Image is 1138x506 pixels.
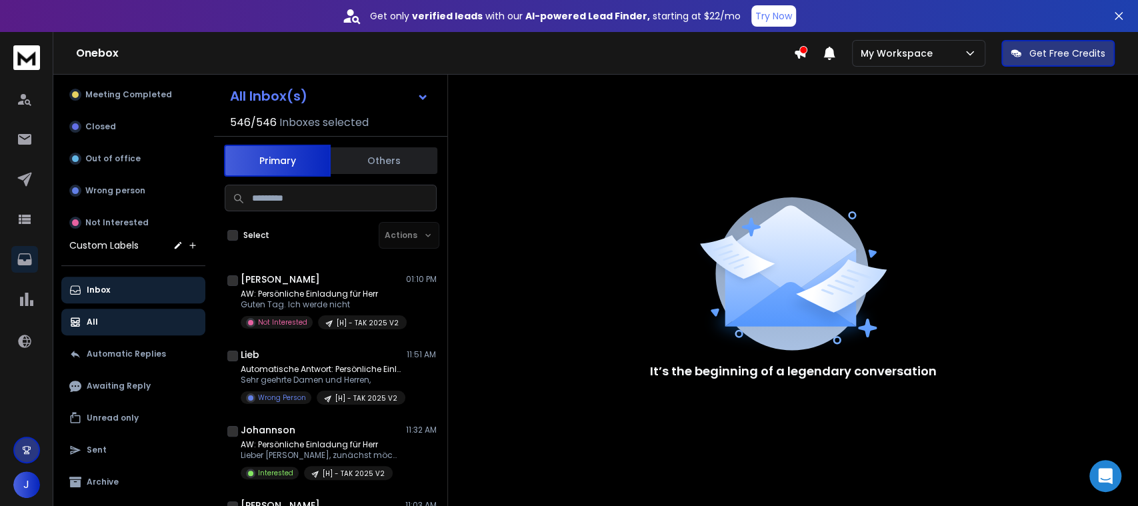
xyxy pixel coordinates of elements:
[241,375,401,385] p: Sehr geehrte Damen und Herren,
[279,115,369,131] h3: Inboxes selected
[406,425,437,435] p: 11:32 AM
[1001,40,1115,67] button: Get Free Credits
[61,81,205,108] button: Meeting Completed
[335,393,397,403] p: [H] - TAK 2025 V2
[87,381,151,391] p: Awaiting Reply
[85,185,145,196] p: Wrong person
[337,318,399,328] p: [H] - TAK 2025 V2
[87,349,166,359] p: Automatic Replies
[241,423,295,437] h1: Johannson
[323,469,385,479] p: [H] - TAK 2025 V2
[13,471,40,498] button: J
[61,177,205,204] button: Wrong person
[76,45,793,61] h1: Onebox
[85,89,172,100] p: Meeting Completed
[1089,460,1121,492] div: Open Intercom Messenger
[87,285,110,295] p: Inbox
[243,230,269,241] label: Select
[241,364,401,375] p: Automatische Antwort: Persönliche Einladung für
[412,9,483,23] strong: verified leads
[650,362,937,381] p: It’s the beginning of a legendary conversation
[69,239,139,252] h3: Custom Labels
[61,341,205,367] button: Automatic Replies
[1029,47,1105,60] p: Get Free Credits
[407,349,437,360] p: 11:51 AM
[87,477,119,487] p: Archive
[230,89,307,103] h1: All Inbox(s)
[61,469,205,495] button: Archive
[219,83,439,109] button: All Inbox(s)
[87,445,107,455] p: Sent
[61,209,205,236] button: Not Interested
[61,277,205,303] button: Inbox
[87,413,139,423] p: Unread only
[258,468,293,478] p: Interested
[258,317,307,327] p: Not Interested
[241,289,401,299] p: AW: Persönliche Einladung für Herr
[241,450,401,461] p: Lieber [PERSON_NAME], zunächst möchte
[61,437,205,463] button: Sent
[406,274,437,285] p: 01:10 PM
[241,273,320,286] h1: [PERSON_NAME]
[61,113,205,140] button: Closed
[241,348,259,361] h1: Lieb
[224,145,331,177] button: Primary
[61,373,205,399] button: Awaiting Reply
[85,121,116,132] p: Closed
[85,153,141,164] p: Out of office
[751,5,796,27] button: Try Now
[85,217,149,228] p: Not Interested
[241,299,401,310] p: Guten Tag. Ich werde nicht
[331,146,437,175] button: Others
[525,9,650,23] strong: AI-powered Lead Finder,
[861,47,938,60] p: My Workspace
[370,9,741,23] p: Get only with our starting at $22/mo
[61,145,205,172] button: Out of office
[230,115,277,131] span: 546 / 546
[241,439,401,450] p: AW: Persönliche Einladung für Herr
[258,393,306,403] p: Wrong Person
[87,317,98,327] p: All
[61,309,205,335] button: All
[61,405,205,431] button: Unread only
[755,9,792,23] p: Try Now
[13,45,40,70] img: logo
